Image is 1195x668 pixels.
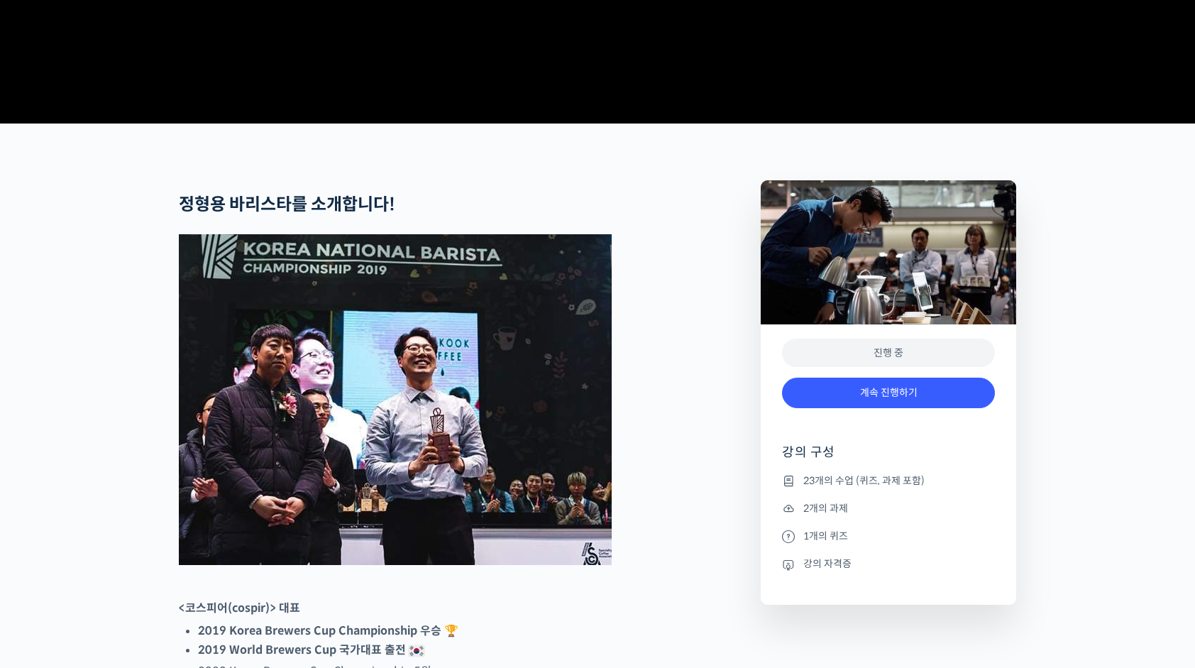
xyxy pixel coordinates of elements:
[130,472,147,483] span: 대화
[782,472,995,489] li: 23개의 수업 (퀴즈, 과제 포함)
[179,194,395,215] strong: 정형용 바리스타를 소개합니다!
[782,444,995,472] h4: 강의 구성
[198,623,458,638] strong: 2019 Korea Brewers Cup Championship 우승 🏆
[183,450,272,486] a: 설정
[782,527,995,544] li: 1개의 퀴즈
[782,556,995,573] li: 강의 자격증
[782,500,995,517] li: 2개의 과제
[782,339,995,368] div: 진행 중
[219,471,236,483] span: 설정
[198,642,427,657] strong: 2019 World Brewers Cup 국가대표 출전
[408,642,425,659] img: 🇰🇷
[45,471,53,483] span: 홈
[179,601,300,615] strong: <코스피어(cospir)> 대표
[94,450,183,486] a: 대화
[782,378,995,408] a: 계속 진행하기
[4,450,94,486] a: 홈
